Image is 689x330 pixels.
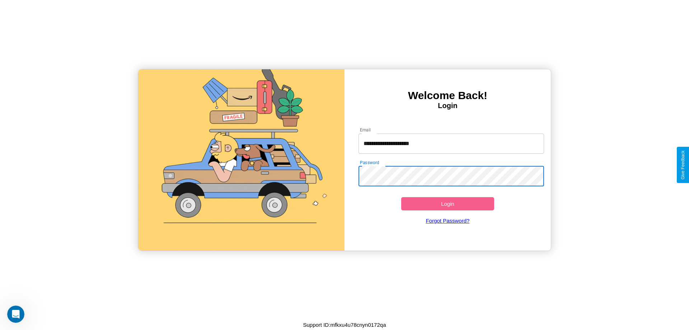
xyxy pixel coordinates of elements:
[344,102,551,110] h4: Login
[360,159,379,166] label: Password
[7,306,24,323] iframe: Intercom live chat
[360,127,371,133] label: Email
[680,150,685,180] div: Give Feedback
[344,89,551,102] h3: Welcome Back!
[401,197,494,210] button: Login
[355,210,541,231] a: Forgot Password?
[303,320,386,330] p: Support ID: mfkxu4u78cnyn0172qa
[138,69,344,251] img: gif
